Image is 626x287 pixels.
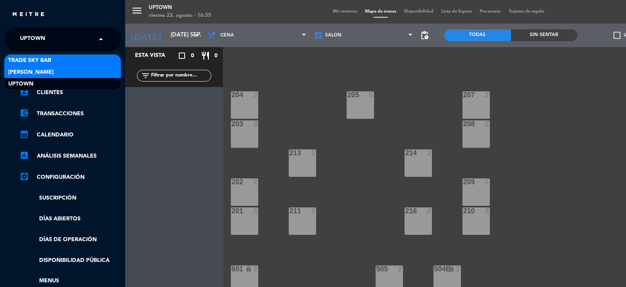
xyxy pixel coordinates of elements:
[20,130,121,140] a: calendar_monthCalendario
[20,172,29,181] i: settings_applications
[20,276,121,285] a: Menus
[20,151,29,160] i: assessment
[20,194,121,203] a: Suscripción
[20,214,121,223] a: Días abiertos
[420,31,429,40] span: pending_actions
[20,151,121,161] a: assessmentANÁLISIS SEMANALES
[177,51,187,60] i: crop_square
[8,56,51,65] span: Trade Sky Bar
[20,235,121,244] a: Días de Operación
[12,12,45,18] img: MEITRE
[8,80,33,89] span: Uptown
[191,51,194,60] span: 0
[214,51,218,60] span: 0
[129,51,182,60] div: Esta vista
[20,108,29,118] i: account_balance_wallet
[20,109,121,118] a: account_balance_walletTransacciones
[141,71,150,80] i: filter_list
[201,51,210,60] i: restaurant
[20,173,121,182] a: Configuración
[20,129,29,139] i: calendar_month
[150,71,211,80] input: Filtrar por nombre...
[20,87,29,96] i: account_box
[8,68,54,77] span: [PERSON_NAME]
[20,256,121,265] a: Disponibilidad pública
[20,31,45,47] span: Uptown
[20,88,121,97] a: account_boxClientes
